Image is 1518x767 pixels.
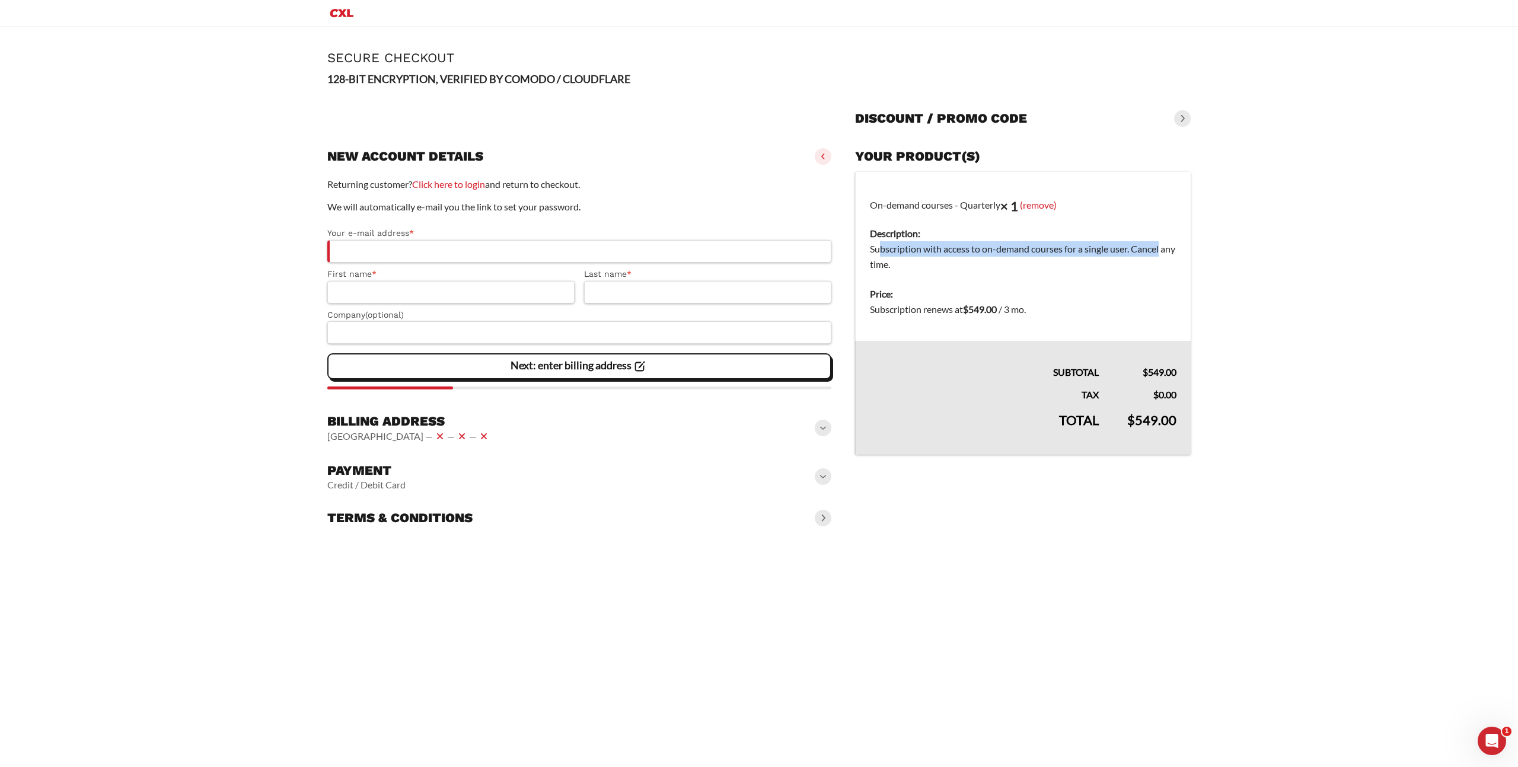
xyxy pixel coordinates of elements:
dt: Description: [870,226,1176,241]
h3: Terms & conditions [327,510,473,526]
bdi: 549.00 [1143,366,1176,378]
th: Tax [855,380,1113,402]
td: On-demand courses - Quarterly [855,172,1191,280]
dd: Subscription with access to on-demand courses for a single user. Cancel any time. [870,241,1176,272]
bdi: 549.00 [963,303,997,315]
bdi: 549.00 [1127,412,1176,428]
vaadin-horizontal-layout: Credit / Debit Card [327,479,406,491]
h3: New account details [327,148,483,165]
dt: Price: [870,286,1176,302]
strong: 128-BIT ENCRYPTION, VERIFIED BY COMODO / CLOUDFLARE [327,72,630,85]
span: 1 [1502,727,1511,736]
span: $ [1153,389,1159,400]
label: Company [327,308,831,322]
a: Click here to login [412,178,485,190]
span: (optional) [365,310,404,319]
span: / 3 mo [999,303,1024,315]
label: Your e-mail address [327,226,831,240]
h3: Payment [327,462,406,479]
h3: Billing address [327,413,491,430]
vaadin-horizontal-layout: [GEOGRAPHIC_DATA] — — — [327,429,491,443]
strong: × 1 [1000,198,1018,214]
h3: Discount / promo code [855,110,1027,127]
span: $ [1143,366,1148,378]
iframe: Intercom live chat [1478,727,1506,755]
span: $ [1127,412,1135,428]
vaadin-button: Next: enter billing address [327,353,831,379]
bdi: 0.00 [1153,389,1176,400]
span: $ [963,303,968,315]
p: Returning customer? and return to checkout. [327,177,831,192]
label: Last name [584,267,831,281]
label: First name [327,267,575,281]
span: Subscription renews at . [870,303,1026,315]
p: We will automatically e-mail you the link to set your password. [327,199,831,215]
th: Total [855,402,1113,455]
h1: Secure Checkout [327,50,1191,65]
th: Subtotal [855,341,1113,380]
a: (remove) [1020,199,1057,210]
